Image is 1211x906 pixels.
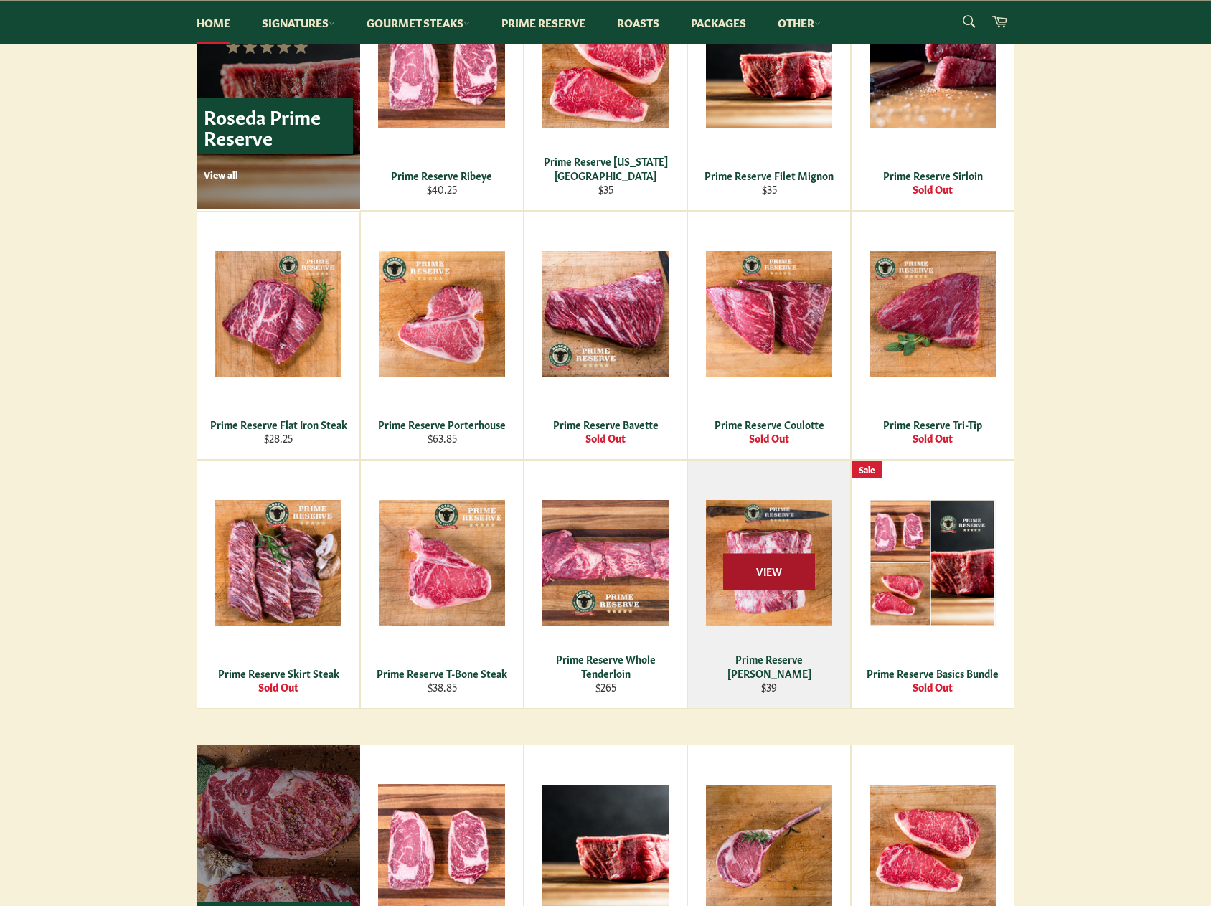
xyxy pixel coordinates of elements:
a: Prime Reserve T-Bone Steak Prime Reserve T-Bone Steak $38.85 [360,460,524,709]
img: Prime Reserve New York Strip [542,2,669,128]
div: $35 [534,182,678,196]
div: Prime Reserve Sirloin [861,169,1005,182]
div: $63.85 [370,431,514,445]
div: $28.25 [207,431,351,445]
a: Prime Reserve [487,1,600,44]
div: Sold Out [697,431,842,445]
a: Prime Reserve Bavette Prime Reserve Bavette Sold Out [524,211,687,460]
a: Roasts [603,1,674,44]
img: Prime Reserve T-Bone Steak [379,500,505,626]
div: Prime Reserve Bavette [534,417,678,431]
div: Sale [852,461,882,478]
a: Packages [677,1,760,44]
div: Sold Out [861,680,1005,694]
img: Prime Reserve Coulotte [706,251,832,377]
div: Sold Out [861,431,1005,445]
div: Sold Out [861,182,1005,196]
div: Prime Reserve Tri-Tip [861,417,1005,431]
a: Prime Reserve Whole Tenderloin Prime Reserve Whole Tenderloin $265 [524,460,687,709]
img: Prime Reserve Porterhouse [379,251,505,377]
div: $40.25 [369,182,514,196]
div: Prime Reserve Coulotte [697,417,842,431]
div: Prime Reserve Skirt Steak [207,666,351,680]
p: View all [204,168,353,181]
img: Prime Reserve Flat Iron Steak [215,251,341,377]
div: $265 [534,680,678,694]
a: Signatures [248,1,349,44]
a: Prime Reserve Basics Bundle Prime Reserve Basics Bundle Sold Out [851,460,1014,709]
a: Prime Reserve Tri-Tip Prime Reserve Tri-Tip Sold Out [851,211,1014,460]
div: Prime Reserve Filet Mignon [697,169,842,182]
div: Prime Reserve [US_STATE][GEOGRAPHIC_DATA] [534,154,678,182]
div: Sold Out [207,680,351,694]
a: Home [182,1,245,44]
div: Prime Reserve Flat Iron Steak [207,417,351,431]
div: $35 [697,182,842,196]
img: Prime Reserve Sirloin [870,2,996,128]
div: Prime Reserve [PERSON_NAME] [697,652,842,680]
div: Prime Reserve Whole Tenderloin [534,652,678,680]
img: Prime Reserve Filet Mignon [706,2,832,128]
a: Gourmet Steaks [352,1,484,44]
div: Prime Reserve Basics Bundle [861,666,1005,680]
img: Prime Reserve Skirt Steak [215,500,341,626]
span: View [723,553,815,590]
a: Prime Reserve Skirt Steak Prime Reserve Skirt Steak Sold Out [197,460,360,709]
img: Prime Reserve Ribeye [378,1,505,128]
img: Prime Reserve Tri-Tip [870,251,996,377]
div: Prime Reserve Ribeye [369,169,514,182]
a: Prime Reserve Porterhouse Prime Reserve Porterhouse $63.85 [360,211,524,460]
div: $38.85 [370,680,514,694]
div: Prime Reserve T-Bone Steak [370,666,514,680]
a: Prime Reserve Chuck Roast Prime Reserve [PERSON_NAME] $39 View [687,460,851,709]
img: Prime Reserve Bavette [542,251,669,377]
a: Prime Reserve Coulotte Prime Reserve Coulotte Sold Out [687,211,851,460]
a: Other [763,1,835,44]
div: Prime Reserve Porterhouse [370,417,514,431]
a: Prime Reserve Flat Iron Steak Prime Reserve Flat Iron Steak $28.25 [197,211,360,460]
div: Sold Out [534,431,678,445]
p: Roseda Prime Reserve [197,98,353,154]
img: Prime Reserve Basics Bundle [870,499,996,626]
img: Prime Reserve Whole Tenderloin [542,500,669,626]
